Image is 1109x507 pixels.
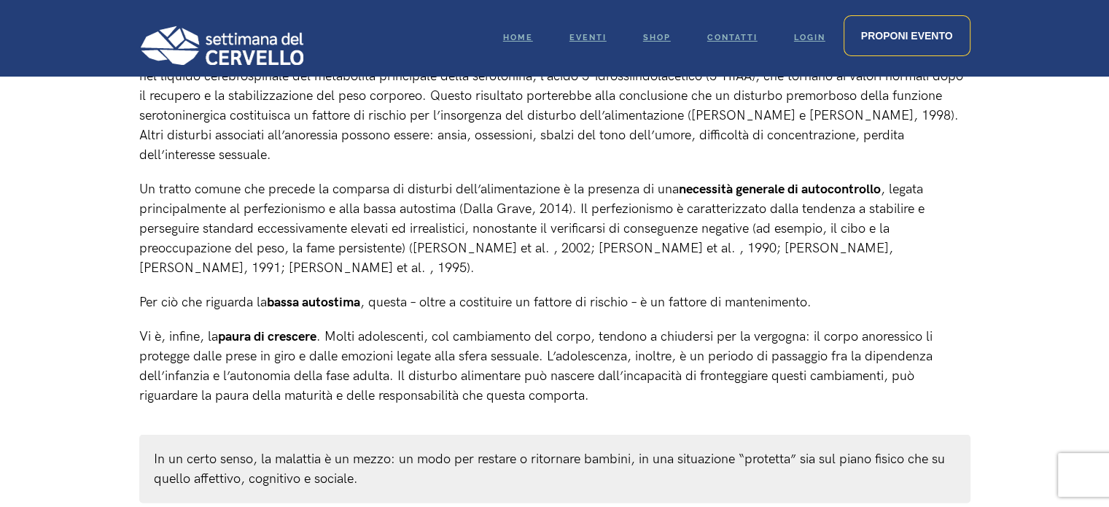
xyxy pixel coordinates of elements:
p: In un certo senso, la malattia è un mezzo: un modo per restare o ritornare bambini, in una situaz... [154,449,956,489]
a: Proponi evento [844,15,970,56]
p: Inoltre, la è spesso la conseguenza di un’alterazione dei neurotrasmettitori e alle alterazioni l... [139,7,970,165]
p: Per ciò che riguarda la , questa – oltre a costituire un fattore di rischio – è un fattore di man... [139,293,970,312]
img: Logo [139,26,303,65]
p: Un tratto comune che precede la comparsa di disturbi dell’alimentazione è la presenza di una , le... [139,179,970,278]
strong: paura di crescere [218,329,316,344]
span: Login [794,33,825,42]
strong: bassa autostima [267,295,360,310]
span: Eventi [569,33,607,42]
span: Proponi evento [861,30,953,42]
span: Contatti [707,33,758,42]
strong: necessità generale di autocontrollo [679,182,881,197]
span: Home [503,33,533,42]
span: Shop [643,33,671,42]
p: Vi è, infine, la . Molti adolescenti, col cambiamento del corpo, tendono a chiudersi per la vergo... [139,327,970,406]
